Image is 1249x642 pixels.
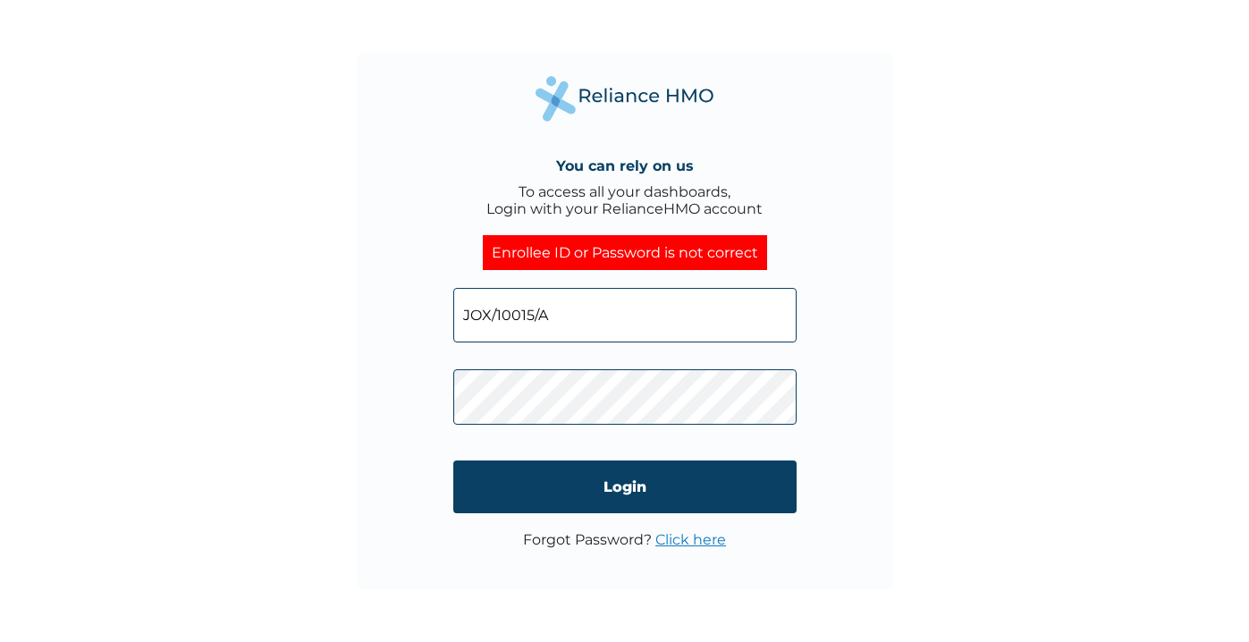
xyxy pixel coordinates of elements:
p: Forgot Password? [523,531,726,548]
div: To access all your dashboards, Login with your RelianceHMO account [486,183,763,217]
h4: You can rely on us [556,157,694,174]
img: Reliance Health's Logo [536,76,714,122]
input: Login [453,460,797,513]
a: Click here [655,531,726,548]
div: Enrollee ID or Password is not correct [483,235,767,270]
input: Email address or HMO ID [453,288,797,342]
